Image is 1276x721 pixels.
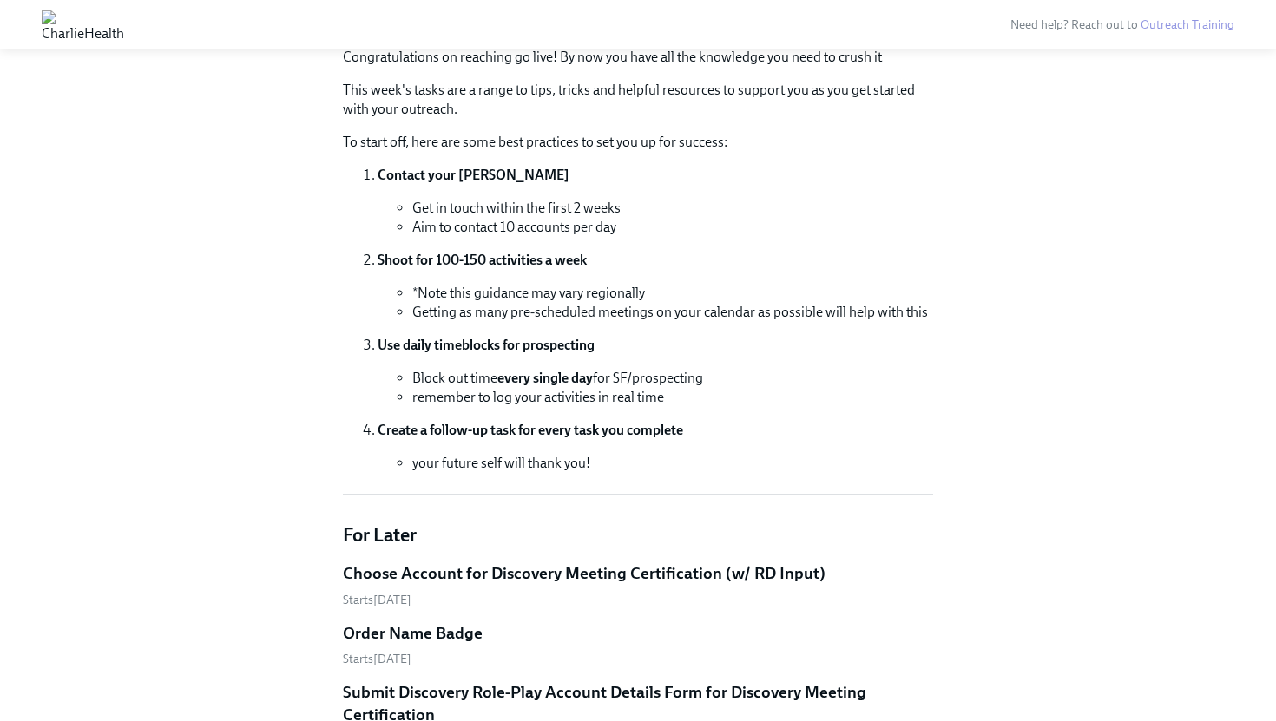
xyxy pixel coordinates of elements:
strong: Use daily timeblocks for prospecting [378,337,595,353]
strong: Contact your [PERSON_NAME] [378,167,569,183]
li: Aim to contact 10 accounts per day [412,218,933,237]
a: Order Name BadgeStarts[DATE] [343,622,933,668]
p: Congratulations on reaching go live! By now you have all the knowledge you need to crush it [343,48,933,67]
a: Choose Account for Discovery Meeting Certification (w/ RD Input)Starts[DATE] [343,562,933,608]
li: your future self will thank you! [412,454,933,473]
strong: every single day [497,370,593,386]
li: *Note this guidance may vary regionally [412,284,933,303]
h5: Order Name Badge [343,622,483,645]
h5: Choose Account for Discovery Meeting Certification (w/ RD Input) [343,562,825,585]
strong: Create a follow-up task for every task you complete [378,422,683,438]
li: Block out time for SF/prospecting [412,369,933,388]
span: Need help? Reach out to [1010,17,1234,32]
strong: Shoot for 100-150 activities a week [378,252,587,268]
h4: For Later [343,522,933,548]
a: Outreach Training [1141,17,1234,32]
p: This week's tasks are a range to tips, tricks and helpful resources to support you as you get sta... [343,81,933,119]
li: Get in touch within the first 2 weeks [412,199,933,218]
span: Tuesday, August 12th 2025, 7:00 am [343,593,411,607]
p: To start off, here are some best practices to set you up for success: [343,133,933,152]
img: CharlieHealth [42,10,124,38]
li: Getting as many pre-scheduled meetings on your calendar as possible will help with this [412,303,933,322]
span: Wednesday, August 13th 2025, 7:00 am [343,652,411,666]
li: remember to log your activities in real time [412,388,933,407]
